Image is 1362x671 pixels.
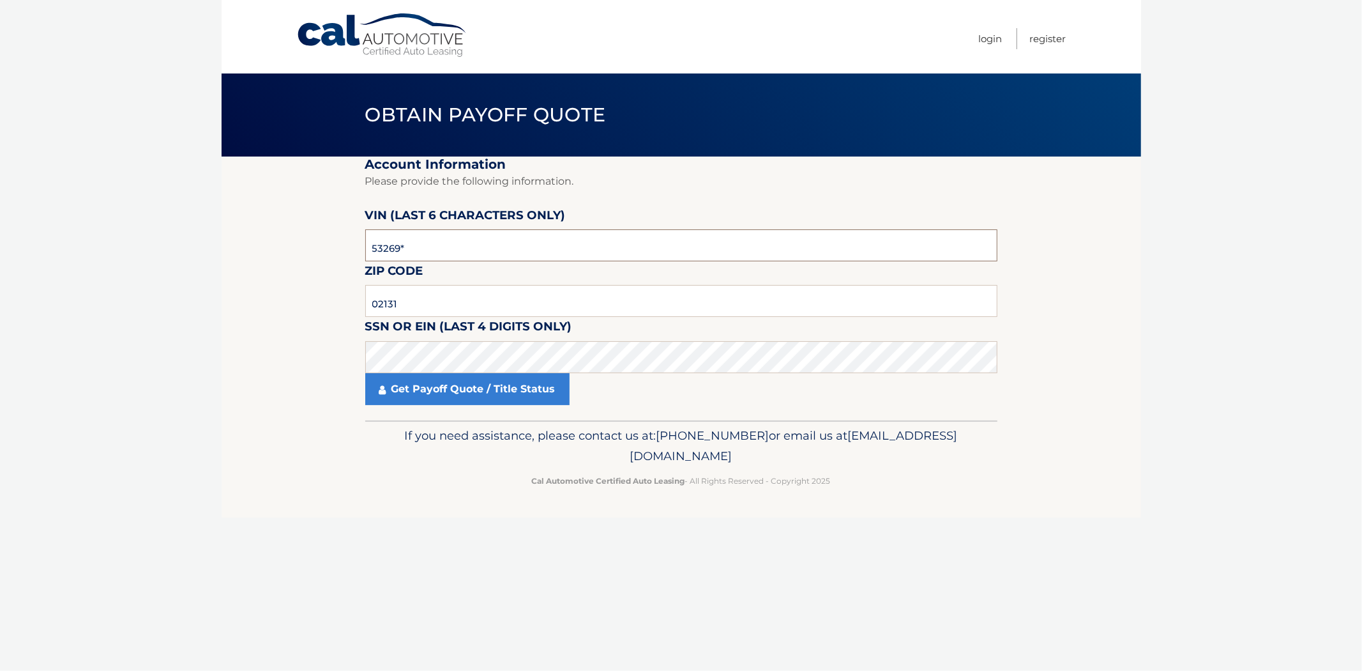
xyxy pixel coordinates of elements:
[365,103,606,127] span: Obtain Payoff Quote
[365,261,423,285] label: Zip Code
[374,426,989,467] p: If you need assistance, please contact us at: or email us at
[365,173,997,190] p: Please provide the following information.
[374,474,989,488] p: - All Rights Reserved - Copyright 2025
[365,157,997,173] h2: Account Information
[979,28,1003,49] a: Login
[1030,28,1066,49] a: Register
[365,317,572,341] label: SSN or EIN (last 4 digits only)
[365,206,566,229] label: VIN (last 6 characters only)
[296,13,469,58] a: Cal Automotive
[656,428,769,443] span: [PHONE_NUMBER]
[532,476,685,486] strong: Cal Automotive Certified Auto Leasing
[365,373,570,405] a: Get Payoff Quote / Title Status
